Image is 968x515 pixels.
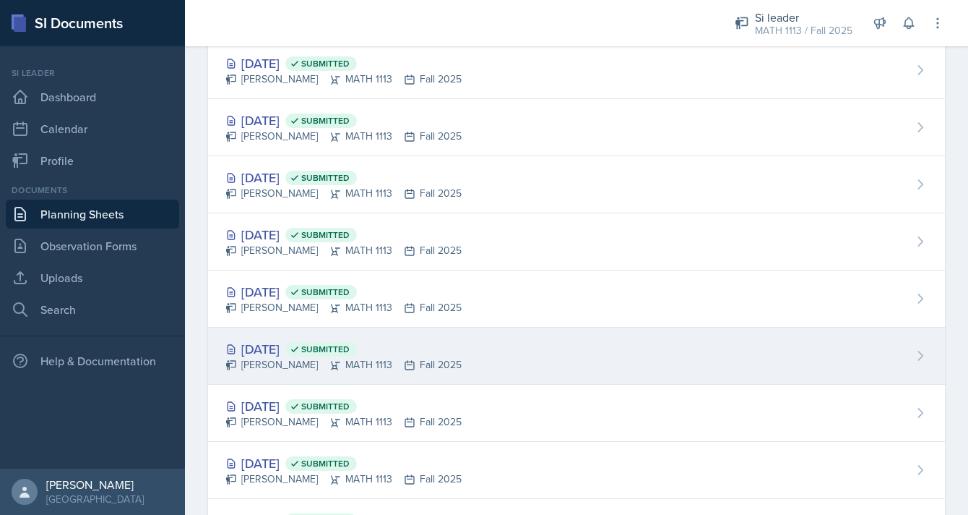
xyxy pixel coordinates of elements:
a: Planning Sheets [6,200,179,229]
a: [DATE] Submitted [PERSON_NAME]MATH 1113Fall 2025 [208,42,945,99]
span: Submitted [301,401,350,412]
a: [DATE] Submitted [PERSON_NAME]MATH 1113Fall 2025 [208,328,945,385]
div: [PERSON_NAME] MATH 1113 Fall 2025 [225,243,462,258]
div: [PERSON_NAME] MATH 1113 Fall 2025 [225,300,462,315]
div: [PERSON_NAME] MATH 1113 Fall 2025 [225,186,462,201]
a: Calendar [6,114,179,143]
div: [DATE] [225,54,462,73]
div: [DATE] [225,225,462,244]
a: [DATE] Submitted [PERSON_NAME]MATH 1113Fall 2025 [208,385,945,442]
a: Observation Forms [6,231,179,260]
div: [PERSON_NAME] MATH 1113 Fall 2025 [225,414,462,430]
div: Si leader [6,67,179,80]
span: Submitted [301,344,350,355]
span: Submitted [301,115,350,127]
div: [DATE] [225,111,462,130]
a: [DATE] Submitted [PERSON_NAME]MATH 1113Fall 2025 [208,213,945,271]
a: Uploads [6,263,179,292]
a: [DATE] Submitted [PERSON_NAME]MATH 1113Fall 2025 [208,271,945,328]
div: [DATE] [225,339,462,359]
div: [PERSON_NAME] [46,477,144,492]
div: [DATE] [225,454,462,473]
a: Search [6,295,179,324]
span: Submitted [301,58,350,69]
span: Submitted [301,229,350,241]
a: Dashboard [6,82,179,111]
a: [DATE] Submitted [PERSON_NAME]MATH 1113Fall 2025 [208,442,945,499]
div: [PERSON_NAME] MATH 1113 Fall 2025 [225,357,462,373]
a: Profile [6,146,179,175]
span: Submitted [301,286,350,298]
div: [PERSON_NAME] MATH 1113 Fall 2025 [225,472,462,487]
div: [GEOGRAPHIC_DATA] [46,492,144,506]
a: [DATE] Submitted [PERSON_NAME]MATH 1113Fall 2025 [208,156,945,213]
div: [PERSON_NAME] MATH 1113 Fall 2025 [225,129,462,144]
div: [PERSON_NAME] MATH 1113 Fall 2025 [225,72,462,87]
a: [DATE] Submitted [PERSON_NAME]MATH 1113Fall 2025 [208,99,945,156]
div: Help & Documentation [6,346,179,375]
div: MATH 1113 / Fall 2025 [755,23,852,38]
div: [DATE] [225,168,462,187]
span: Submitted [301,172,350,184]
div: [DATE] [225,282,462,302]
span: Submitted [301,458,350,469]
div: [DATE] [225,396,462,416]
div: Documents [6,184,179,197]
div: Si leader [755,9,852,26]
